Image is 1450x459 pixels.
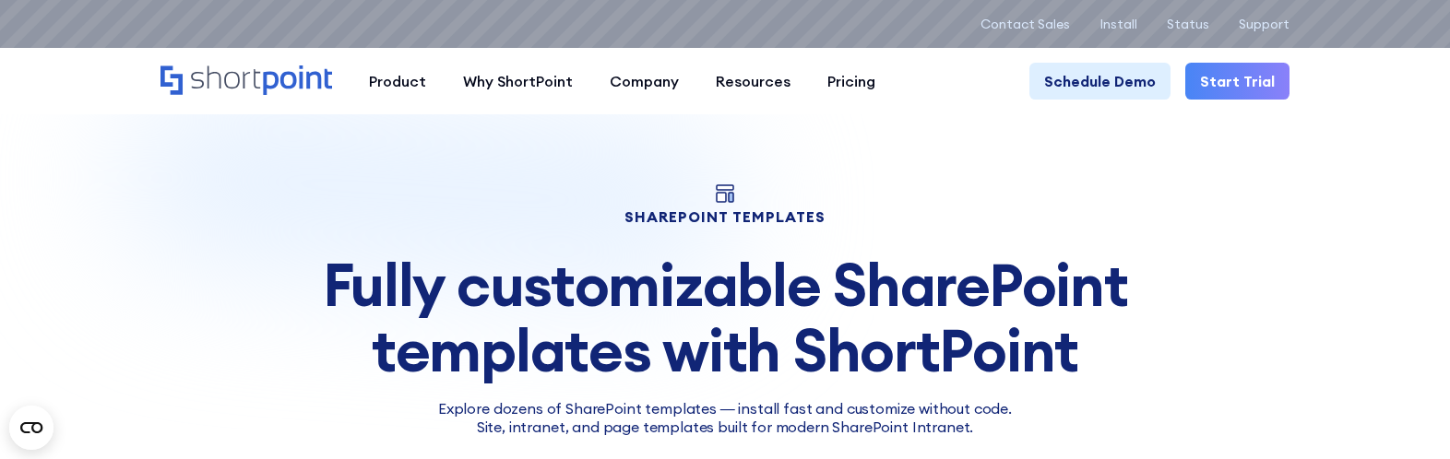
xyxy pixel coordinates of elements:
[1118,245,1450,459] iframe: Chat Widget
[1239,17,1290,31] a: Support
[716,70,790,92] div: Resources
[591,63,697,100] a: Company
[9,406,53,450] button: Open CMP widget
[463,70,573,92] div: Why ShortPoint
[1099,17,1137,31] a: Install
[160,65,332,97] a: Home
[697,63,809,100] a: Resources
[827,70,875,92] div: Pricing
[809,63,894,100] a: Pricing
[610,70,679,92] div: Company
[351,63,445,100] a: Product
[160,397,1290,419] p: Explore dozens of SharePoint templates — install fast and customize without code.
[1185,63,1290,100] a: Start Trial
[1029,63,1171,100] a: Schedule Demo
[1167,17,1209,31] a: Status
[369,70,426,92] div: Product
[160,210,1290,223] h1: SHAREPOINT TEMPLATES
[160,419,1290,436] h2: Site, intranet, and page templates built for modern SharePoint Intranet.
[445,63,591,100] a: Why ShortPoint
[981,17,1070,31] a: Contact Sales
[160,253,1290,382] div: Fully customizable SharePoint templates with ShortPoint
